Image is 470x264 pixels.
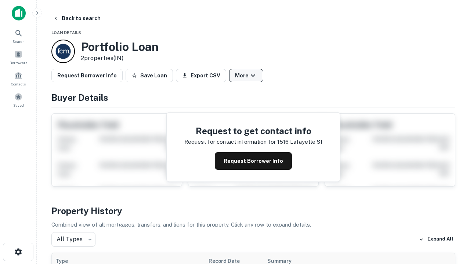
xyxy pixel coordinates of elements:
a: Borrowers [2,47,35,67]
div: All Types [51,232,95,247]
h4: Request to get contact info [184,124,322,137]
button: Request Borrower Info [51,69,123,82]
button: Expand All [417,234,455,245]
button: Back to search [50,12,104,25]
p: 1516 lafayette st [277,137,322,146]
a: Saved [2,90,35,110]
img: capitalize-icon.png [12,6,26,21]
p: Combined view of all mortgages, transfers, and liens for this property. Click any row to expand d... [51,220,455,229]
h3: Portfolio Loan [81,40,159,54]
button: More [229,69,263,82]
button: Request Borrower Info [215,152,292,170]
span: Loan Details [51,30,81,35]
p: Request for contact information for [184,137,276,146]
span: Contacts [11,81,26,87]
button: Export CSV [176,69,226,82]
a: Contacts [2,69,35,88]
h4: Property History [51,204,455,217]
h4: Buyer Details [51,91,455,104]
a: Search [2,26,35,46]
span: Saved [13,102,24,108]
span: Search [12,38,25,44]
p: 2 properties (IN) [81,54,159,63]
span: Borrowers [10,60,27,66]
iframe: Chat Widget [433,182,470,217]
button: Save Loan [126,69,173,82]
